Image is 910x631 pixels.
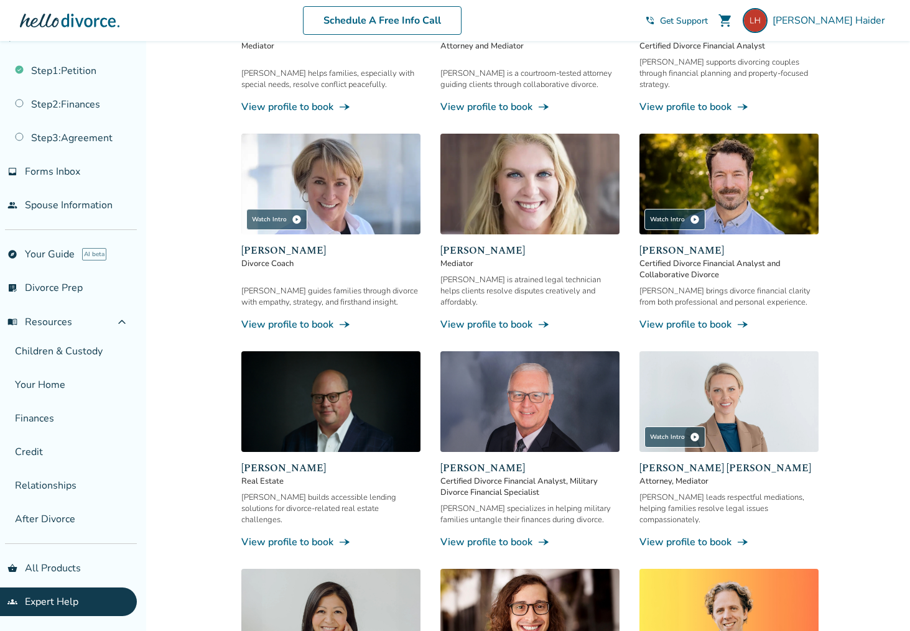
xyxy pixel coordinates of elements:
[639,492,819,525] div: [PERSON_NAME] leads respectful mediations, helping families resolve legal issues compassionately.
[338,318,351,331] span: line_end_arrow_notch
[241,134,420,234] img: Kim Goodman
[644,209,705,230] div: Watch Intro
[241,461,420,476] span: [PERSON_NAME]
[718,13,733,28] span: shopping_cart
[303,6,462,35] a: Schedule A Free Info Call
[440,100,620,114] a: View profile to bookline_end_arrow_notch
[639,40,819,52] span: Certified Divorce Financial Analyst
[537,101,550,113] span: line_end_arrow_notch
[743,8,768,33] img: lukeh@vulcan.com
[773,14,890,27] span: [PERSON_NAME] Haider
[241,258,420,269] span: Divorce Coach
[537,318,550,331] span: line_end_arrow_notch
[639,351,819,452] img: Melissa Wheeler Hoff
[440,535,620,549] a: View profile to bookline_end_arrow_notch
[7,597,17,607] span: groups
[246,209,307,230] div: Watch Intro
[338,101,351,113] span: line_end_arrow_notch
[440,258,620,269] span: Mediator
[639,285,819,308] div: [PERSON_NAME] brings divorce financial clarity from both professional and personal experience.
[25,165,80,178] span: Forms Inbox
[645,15,708,27] a: phone_in_talkGet Support
[639,258,819,280] span: Certified Divorce Financial Analyst and Collaborative Divorce
[736,536,749,548] span: line_end_arrow_notch
[639,57,819,90] div: [PERSON_NAME] supports divorcing couples through financial planning and property-focused strategy.
[848,571,910,631] iframe: Chat Widget
[440,243,620,258] span: [PERSON_NAME]
[736,101,749,113] span: line_end_arrow_notch
[7,249,17,259] span: explore
[241,535,420,549] a: View profile to bookline_end_arrow_notch
[241,318,420,331] a: View profile to bookline_end_arrow_notch
[241,476,420,487] span: Real Estate
[440,461,620,476] span: [PERSON_NAME]
[241,243,420,258] span: [PERSON_NAME]
[639,318,819,331] a: View profile to bookline_end_arrow_notch
[639,476,819,487] span: Attorney, Mediator
[241,351,420,452] img: Chris Freemott
[114,315,129,329] span: expand_less
[440,351,620,452] img: David Smith
[440,274,620,308] div: [PERSON_NAME] is atrained legal technician helps clients resolve disputes creatively and affordably.
[736,318,749,331] span: line_end_arrow_notch
[440,68,620,90] div: [PERSON_NAME] is a courtroom-tested attorney guiding clients through collaborative divorce.
[440,134,620,234] img: Laura Genoves
[241,492,420,525] div: [PERSON_NAME] builds accessible lending solutions for divorce-related real estate challenges.
[440,40,620,52] span: Attorney and Mediator
[690,432,700,442] span: play_circle
[537,536,550,548] span: line_end_arrow_notch
[440,318,620,331] a: View profile to bookline_end_arrow_notch
[7,283,17,293] span: list_alt_check
[7,315,72,329] span: Resources
[639,134,819,234] img: John Duffy
[639,535,819,549] a: View profile to bookline_end_arrow_notch
[644,426,705,448] div: Watch Intro
[338,536,351,548] span: line_end_arrow_notch
[440,476,620,498] span: Certified Divorce Financial Analyst, Military Divorce Financial Specialist
[241,100,420,114] a: View profile to bookline_end_arrow_notch
[639,100,819,114] a: View profile to bookline_end_arrow_notch
[241,68,420,90] div: [PERSON_NAME] helps families, especially with special needs, resolve conflict peacefully.
[7,32,17,42] span: flag_2
[7,200,17,210] span: people
[241,40,420,52] span: Mediator
[7,317,17,327] span: menu_book
[690,214,700,224] span: play_circle
[7,167,17,177] span: inbox
[645,16,655,25] span: phone_in_talk
[82,248,106,260] span: AI beta
[440,503,620,525] div: [PERSON_NAME] specializes in helping military families untangle their finances during divorce.
[7,563,17,573] span: shopping_basket
[639,461,819,476] span: [PERSON_NAME] [PERSON_NAME]
[639,243,819,258] span: [PERSON_NAME]
[292,214,302,224] span: play_circle
[241,285,420,308] div: [PERSON_NAME] guides families through divorce with empathy, strategy, and firsthand insight.
[660,15,708,27] span: Get Support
